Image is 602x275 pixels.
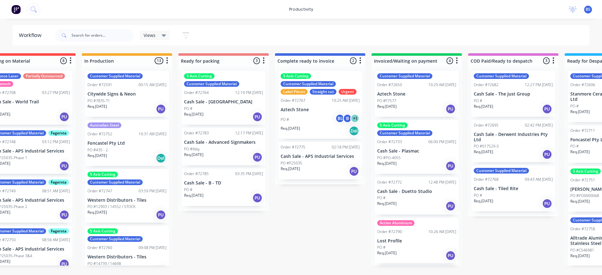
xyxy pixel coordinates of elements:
div: Order #72764 [184,90,209,96]
p: Req. [DATE] [570,253,590,259]
div: 5 Axis Cutting [377,122,408,128]
div: productivity [286,5,316,14]
div: Order #72783 [184,130,209,136]
div: 02:18 PM [DATE] [332,144,360,150]
div: Customer Supplied MaterialOrder #7276809:43 AM [DATE]Cash Sale - Tiled RitePO #Req.[DATE]PU [471,165,555,211]
p: PO # [570,103,579,109]
div: Order #72758 [570,226,595,232]
div: Order #7278312:17 PM [DATE]Cash Sale - Advanced SignmakersPO #IbbyReq.[DATE]PU [182,128,266,165]
div: Fagersta [48,179,69,185]
p: Req. [DATE] [281,166,300,172]
p: PO # [377,245,386,250]
div: 10:26 AM [DATE] [428,229,456,235]
div: 5 Axis Cutting [87,228,118,234]
p: PO #14739 / 14698 [87,261,121,267]
p: Req. [DATE] [570,109,590,115]
p: Req. [DATE] [474,198,493,204]
div: Order #72767 [281,98,305,103]
p: PO #017529-S [474,143,499,149]
p: PO # [474,193,482,198]
div: 12:48 PM [DATE] [428,179,456,185]
div: PU [156,210,166,220]
div: 08:56 AM [DATE] [42,237,70,243]
div: PU [59,161,69,171]
div: 03:35 PM [DATE] [235,171,263,177]
div: 10:29 AM [DATE] [428,82,456,88]
div: Order #7269502:42 PM [DATE]Cash Sale - Derwent Industries Pty LtdPO #017529-SReq.[DATE]PU [471,120,555,163]
div: Del [349,126,359,136]
div: PU [59,210,69,220]
p: Req. [DATE] [377,161,397,166]
span: BS [586,7,590,12]
div: Order #72696 [570,82,595,88]
div: Order #72768 [474,177,499,182]
div: Order #72772 [377,179,402,185]
p: Req. [DATE] [474,104,493,109]
div: PU [542,199,552,209]
p: Aztech Stone [281,107,360,112]
p: Foncastel Pty Ltd [87,141,166,146]
div: Customer Supplied Material [474,73,529,79]
p: PO #7835-T1 [87,98,110,104]
p: Cash Sale - Tiled Rite [474,186,553,191]
div: 12:17 PM [DATE] [235,130,263,136]
p: Req. [DATE] [87,210,107,215]
div: 12:27 PM [DATE] [525,82,553,88]
div: Order #72790 [377,229,402,235]
div: Customer Supplied MaterialOrder #7265010:29 AM [DATE]Aztech StonePO #F7577Req.[DATE]PU [375,71,459,117]
div: PU [252,152,262,162]
div: Order #72733 [377,139,402,145]
div: Customer Supplied MaterialOrder #7268212:27 PM [DATE]Cash Sale - The Just GroupPO #Req.[DATE]PU [471,71,555,117]
div: BL [335,114,345,123]
div: Customer Supplied Material [377,130,432,136]
div: Order #72751 [570,177,595,183]
p: PO #P25035 [281,160,302,166]
div: Partially Outsourced [23,73,65,79]
p: Req. [DATE] [87,153,107,158]
p: PO #CS46981 [570,247,594,253]
div: PU [252,193,262,203]
div: Workflow [19,32,45,39]
div: Del [156,153,166,163]
div: Order #72785 [184,171,209,177]
div: 03:27 PM [DATE] [42,90,70,96]
div: Order #7277502:18 PM [DATE]Cash Sale - APS Industrial ServicesPO #P25035Req.[DATE]PU [278,142,362,179]
div: 5 Axis CuttingCustomer Supplied MaterialLabel PiecesStraight cutUrgentOrder #7276710:25 AM [DATE]... [278,71,362,139]
p: PO #435 - 2 [87,147,108,153]
div: 5 Axis CuttingCustomer Supplied MaterialOrder #7274703:59 PM [DATE]Western Distributors - TilesPO... [85,169,169,223]
div: Order #72711 [570,128,595,133]
div: 10:25 AM [DATE] [332,98,360,103]
p: Cash Sale - B - TD [184,180,263,186]
div: Action Aluminium [377,220,415,226]
div: Customer Supplied Material [281,81,336,87]
div: Fagersta [48,228,69,234]
div: 5 Axis Cutting [184,73,214,79]
img: Factory [11,5,21,14]
p: PO # [570,143,579,149]
p: Req. [DATE] [184,112,203,117]
p: Aztech Stone [377,91,456,97]
div: PU [446,161,456,171]
p: Req. [DATE] [184,193,203,198]
p: PO # [377,195,386,201]
div: Order #72682 [474,82,499,88]
div: Order #72752 [87,131,112,137]
div: PU [446,201,456,211]
div: Order #72650 [377,82,402,88]
div: + 1 [350,114,360,123]
div: Customer Supplied Material [87,73,143,79]
div: Customer Supplied Material [87,236,143,242]
div: PU [542,104,552,114]
p: PO # [184,106,193,112]
div: Fagersta [48,130,69,136]
div: PU [446,251,456,261]
div: PU [446,104,456,114]
p: Req. [DATE] [474,149,493,155]
p: Cash Sale - Derwent Industries Pty Ltd [474,132,553,143]
div: 5 Axis CuttingCustomer Supplied MaterialOrder #7276412:19 PM [DATE]Cash Sale - [GEOGRAPHIC_DATA]P... [182,71,266,125]
p: PO # [184,187,193,193]
div: 5 Axis Cutting [570,169,601,174]
div: PU [156,104,166,114]
div: PU [59,112,69,122]
p: Req. [DATE] [570,149,590,155]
